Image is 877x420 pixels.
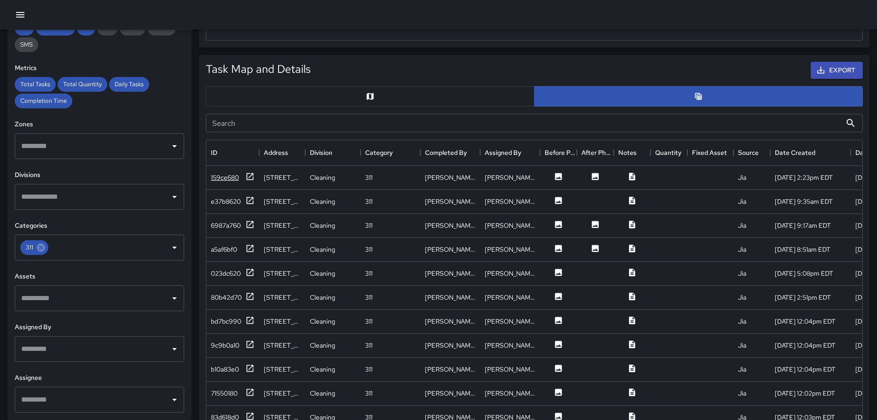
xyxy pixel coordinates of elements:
[650,140,687,166] div: Quantity
[15,97,72,105] span: Completion Time
[264,245,301,254] div: 1220 3rd Street Northeast
[694,92,703,101] svg: Table
[211,245,237,254] div: a5af6bf0
[211,316,255,327] button: bd7bc990
[485,221,535,230] div: Rodney Mcneil
[738,341,746,350] div: Jia
[15,63,184,73] h6: Metrics
[15,94,72,108] div: Completion Time
[305,140,360,166] div: Division
[15,272,184,282] h6: Assets
[264,197,301,206] div: 172 L Street Northeast
[775,197,833,206] div: 9/3/2025, 9:35am EDT
[58,77,107,92] div: Total Quantity
[310,317,335,326] div: Cleaning
[264,221,301,230] div: 1238 3rd Street Northeast
[211,340,255,351] button: 9c9b0a10
[365,197,372,206] div: 311
[264,140,288,166] div: Address
[264,389,301,398] div: 1005 3rd Street Northeast
[420,140,480,166] div: Completed By
[738,269,746,278] div: Jia
[365,389,372,398] div: 311
[775,293,831,302] div: 8/31/2025, 2:51pm EDT
[425,341,476,350] div: Darren O'Neal
[211,173,239,182] div: 159ce680
[15,170,184,180] h6: Divisions
[425,293,476,302] div: Ruben Lechuga
[366,92,375,101] svg: Map
[480,140,540,166] div: Assigned By
[425,245,476,254] div: Rodney Mcneil
[211,268,255,279] button: 023dc620
[770,140,851,166] div: Date Created
[365,269,372,278] div: 311
[485,293,535,302] div: Ruben Lechuga
[485,317,535,326] div: Darren O'Neal
[425,269,476,278] div: Ruben Lechuga
[310,221,335,230] div: Cleaning
[365,173,372,182] div: 311
[775,245,831,254] div: 9/3/2025, 8:51am EDT
[365,245,372,254] div: 311
[425,389,476,398] div: Darren O'Neal
[581,140,614,166] div: After Photo
[485,140,521,166] div: Assigned By
[15,119,184,130] h6: Zones
[211,269,241,278] div: 023dc620
[534,86,863,106] button: Table
[310,341,335,350] div: Cleaning
[211,140,217,166] div: ID
[738,293,746,302] div: Jia
[211,341,239,350] div: 9c9b0a10
[365,140,393,166] div: Category
[687,140,733,166] div: Fixed Asset
[738,365,746,374] div: Jia
[485,389,535,398] div: Darren O'Neal
[211,172,255,183] button: 159ce680
[211,196,255,207] button: e37b8620
[738,173,746,182] div: Jia
[738,221,746,230] div: Jia
[20,242,39,253] span: 311
[211,365,239,374] div: b10a83e0
[577,140,614,166] div: After Photo
[365,341,372,350] div: 311
[259,140,305,166] div: Address
[310,197,335,206] div: Cleaning
[15,373,184,383] h6: Assignee
[775,140,815,166] div: Date Created
[365,221,372,230] div: 311
[211,197,241,206] div: e37b8620
[15,322,184,332] h6: Assigned By
[310,173,335,182] div: Cleaning
[211,292,255,303] button: 80b42d70
[264,317,301,326] div: 250 K Street Northeast
[425,197,476,206] div: Darren O'Neal
[211,244,255,255] button: a5af6bf0
[485,341,535,350] div: Darren O'Neal
[15,37,38,52] div: SMS
[211,220,255,231] button: 6987a760
[360,140,420,166] div: Category
[733,140,770,166] div: Source
[365,317,372,326] div: 311
[775,173,833,182] div: 9/3/2025, 2:23pm EDT
[211,388,255,399] button: 71550180
[738,245,746,254] div: Jia
[738,389,746,398] div: Jia
[365,365,372,374] div: 311
[211,389,238,398] div: 71550180
[738,197,746,206] div: Jia
[264,293,301,302] div: 101 New York Avenue Northeast
[211,221,241,230] div: 6987a760
[264,365,301,374] div: 250 K Street Northeast
[206,140,259,166] div: ID
[545,140,577,166] div: Before Photo
[168,292,181,305] button: Open
[365,293,372,302] div: 311
[211,293,242,302] div: 80b42d70
[425,317,476,326] div: Darren O'Neal
[425,140,467,166] div: Completed By
[310,140,332,166] div: Division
